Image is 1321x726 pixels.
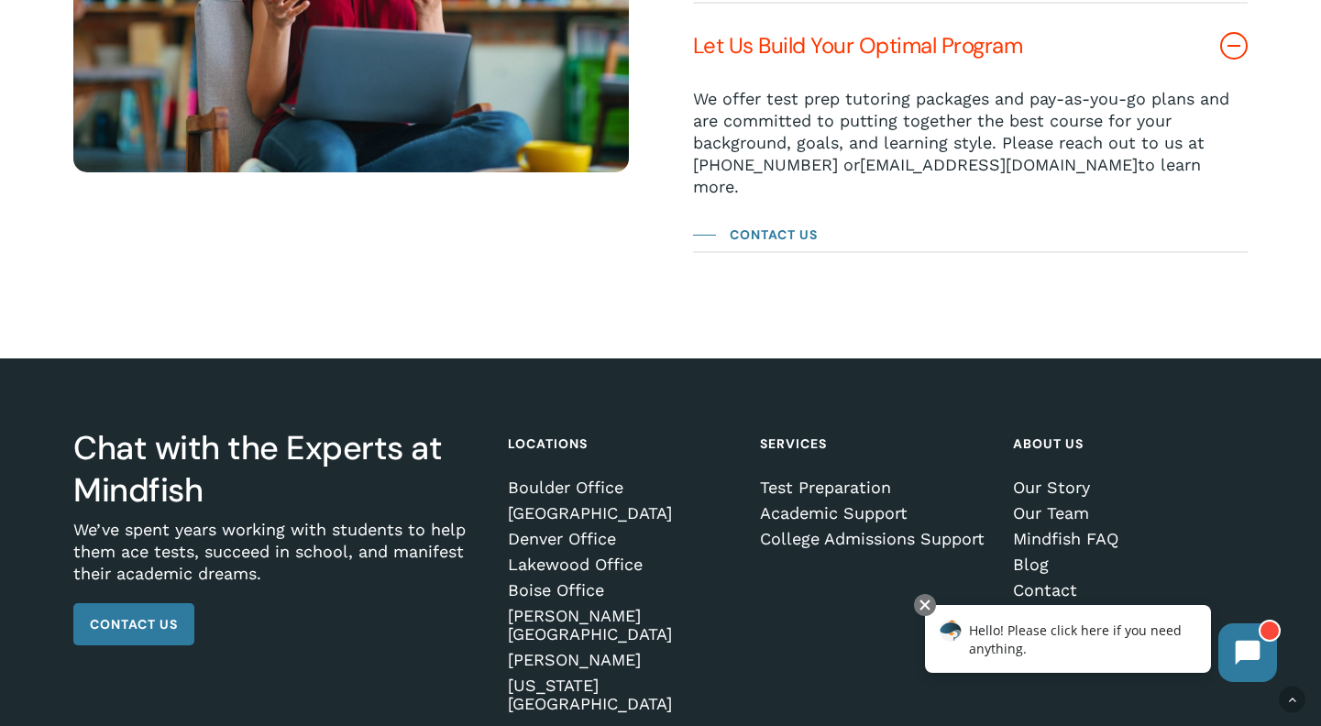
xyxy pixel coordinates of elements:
[760,478,989,497] a: Test Preparation
[693,89,1229,174] span: We offer test prep tutoring packages and pay-as-you-go plans and are committed to putting togethe...
[1013,478,1242,497] a: Our Story
[1013,504,1242,522] a: Our Team
[730,224,818,246] span: Contact Us
[760,504,989,522] a: Academic Support
[508,478,737,497] a: Boulder Office
[90,615,178,633] span: Contact Us
[860,155,1138,174] a: [EMAIL_ADDRESS][DOMAIN_NAME]
[1013,530,1242,548] a: Mindfish FAQ
[508,651,737,669] a: [PERSON_NAME]
[508,504,737,522] a: [GEOGRAPHIC_DATA]
[508,427,737,460] h4: Locations
[1013,581,1242,599] a: Contact
[760,530,989,548] a: College Admissions Support
[73,519,484,603] p: We’ve spent years working with students to help them ace tests, succeed in school, and manifest t...
[693,224,818,246] a: Contact Us
[73,603,194,645] a: Contact Us
[508,607,737,643] a: [PERSON_NAME][GEOGRAPHIC_DATA]
[508,530,737,548] a: Denver Office
[1013,427,1242,460] h4: About Us
[1013,555,1242,574] a: Blog
[693,4,1249,88] a: Let Us Build Your Optimal Program
[508,676,737,713] a: [US_STATE][GEOGRAPHIC_DATA]
[508,555,737,574] a: Lakewood Office
[906,590,1295,700] iframe: Chatbot
[73,427,484,511] h3: Chat with the Experts at Mindfish
[693,155,1201,196] span: to learn more.
[760,427,989,460] h4: Services
[508,581,737,599] a: Boise Office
